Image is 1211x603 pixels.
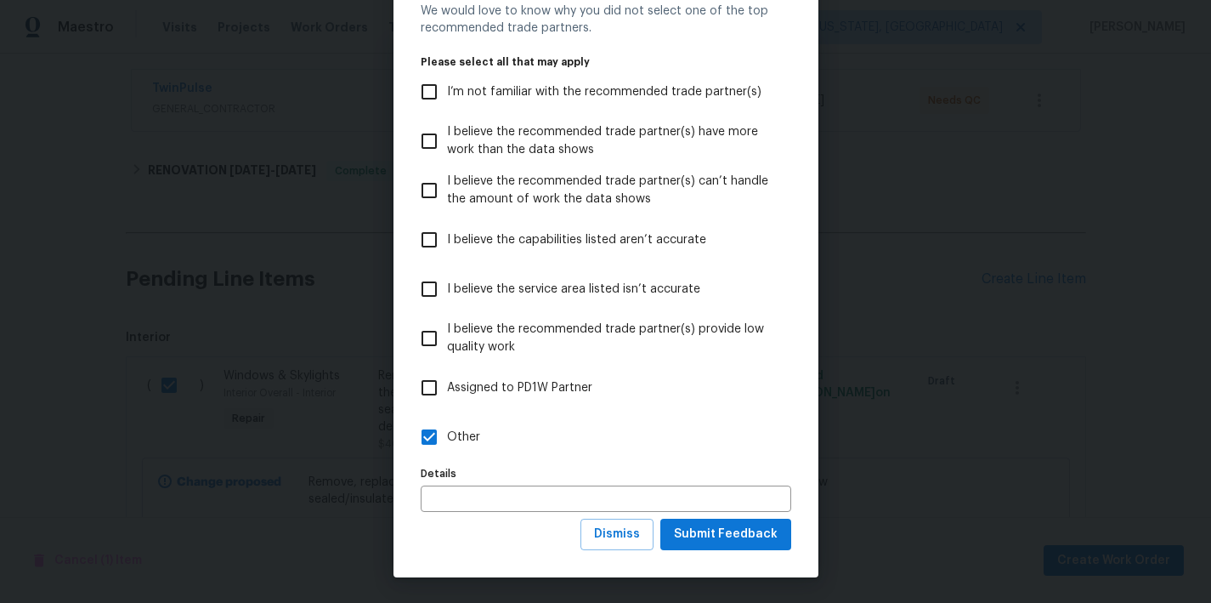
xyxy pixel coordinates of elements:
span: Submit Feedback [674,524,778,545]
span: Other [447,429,480,447]
button: Submit Feedback [660,519,791,550]
legend: Please select all that may apply [421,57,791,67]
div: We would love to know why you did not select one of the top recommended trade partners. [421,3,791,37]
label: Details [421,469,791,479]
span: I believe the recommended trade partner(s) provide low quality work [447,321,778,356]
span: Assigned to PD1W Partner [447,379,592,397]
span: I believe the recommended trade partner(s) have more work than the data shows [447,123,778,159]
span: I believe the recommended trade partner(s) can’t handle the amount of work the data shows [447,173,778,208]
span: I believe the service area listed isn’t accurate [447,281,700,299]
span: Dismiss [594,524,640,545]
button: Dismiss [580,519,654,550]
span: I believe the capabilities listed aren’t accurate [447,231,706,249]
span: I’m not familiar with the recommended trade partner(s) [447,83,761,101]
